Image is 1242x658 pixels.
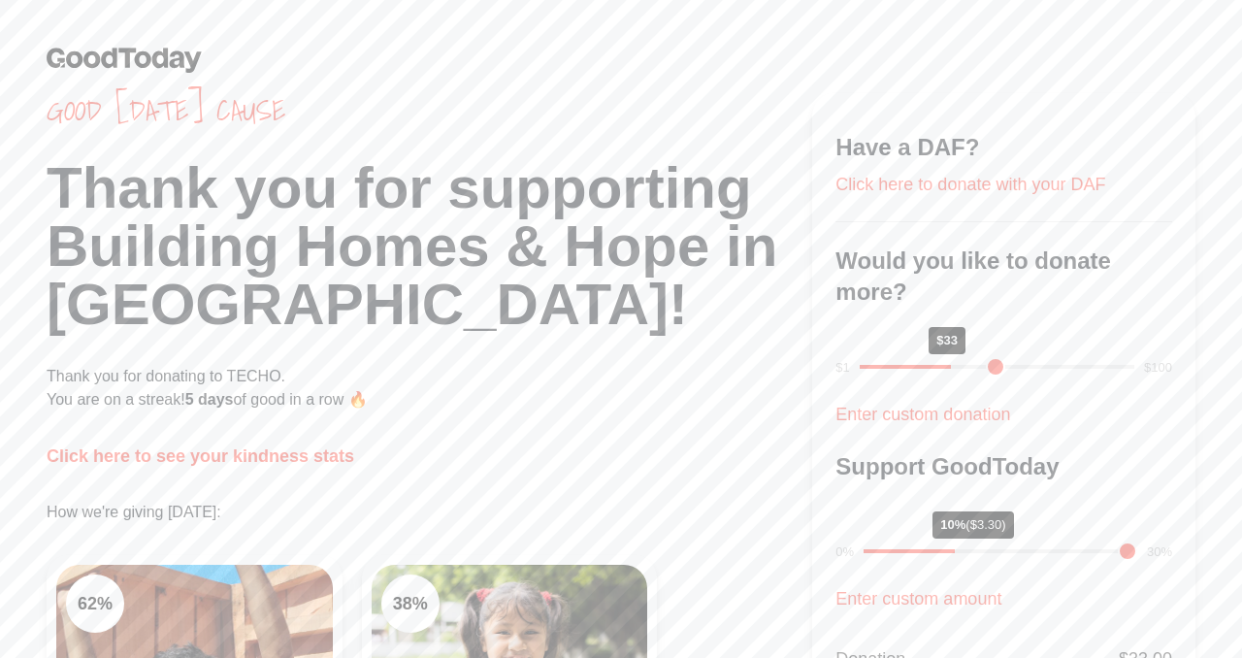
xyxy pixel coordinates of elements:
[47,501,812,524] p: How we're giving [DATE]:
[835,132,1172,163] h3: Have a DAF?
[965,517,1005,532] span: ($3.30)
[932,511,1013,539] div: 10%
[835,246,1172,308] h3: Would you like to donate more?
[47,159,812,334] h1: Thank you for supporting Building Homes & Hope in [GEOGRAPHIC_DATA]!
[1147,543,1172,562] div: 30%
[929,327,965,354] div: $33
[381,575,440,633] div: 38 %
[835,358,849,378] div: $1
[835,543,854,562] div: 0%
[835,175,1105,194] a: Click here to donate with your DAF
[835,451,1172,482] h3: Support GoodToday
[47,93,812,128] span: Good [DATE] cause
[66,575,124,633] div: 62 %
[185,391,234,408] span: 5 days
[835,405,1010,424] a: Enter custom donation
[47,446,354,466] a: Click here to see your kindness stats
[47,365,812,411] p: Thank you for donating to TECHO. You are on a streak! of good in a row 🔥
[1144,358,1172,378] div: $100
[47,47,202,73] img: GoodToday
[835,589,1001,609] a: Enter custom amount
